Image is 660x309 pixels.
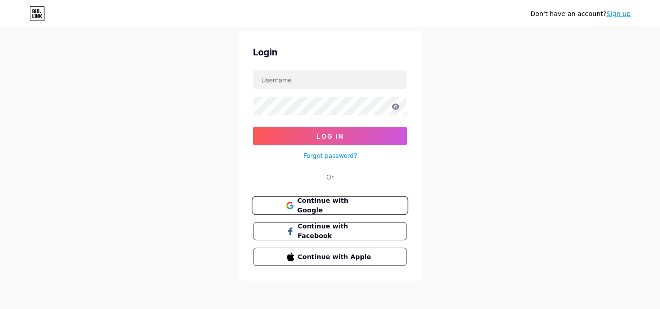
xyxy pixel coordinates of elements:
span: Log In [317,132,344,140]
a: Sign up [606,10,631,17]
span: Continue with Google [297,196,374,216]
div: Don't have an account? [530,9,631,19]
div: Or [326,172,334,182]
span: Continue with Facebook [298,222,374,241]
input: Username [253,70,407,89]
a: Forgot password? [303,151,357,160]
span: Continue with Apple [298,252,374,262]
a: Continue with Google [253,196,407,215]
button: Continue with Google [252,196,408,215]
button: Log In [253,127,407,145]
button: Continue with Facebook [253,222,407,240]
button: Continue with Apple [253,248,407,266]
div: Login [253,45,407,59]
